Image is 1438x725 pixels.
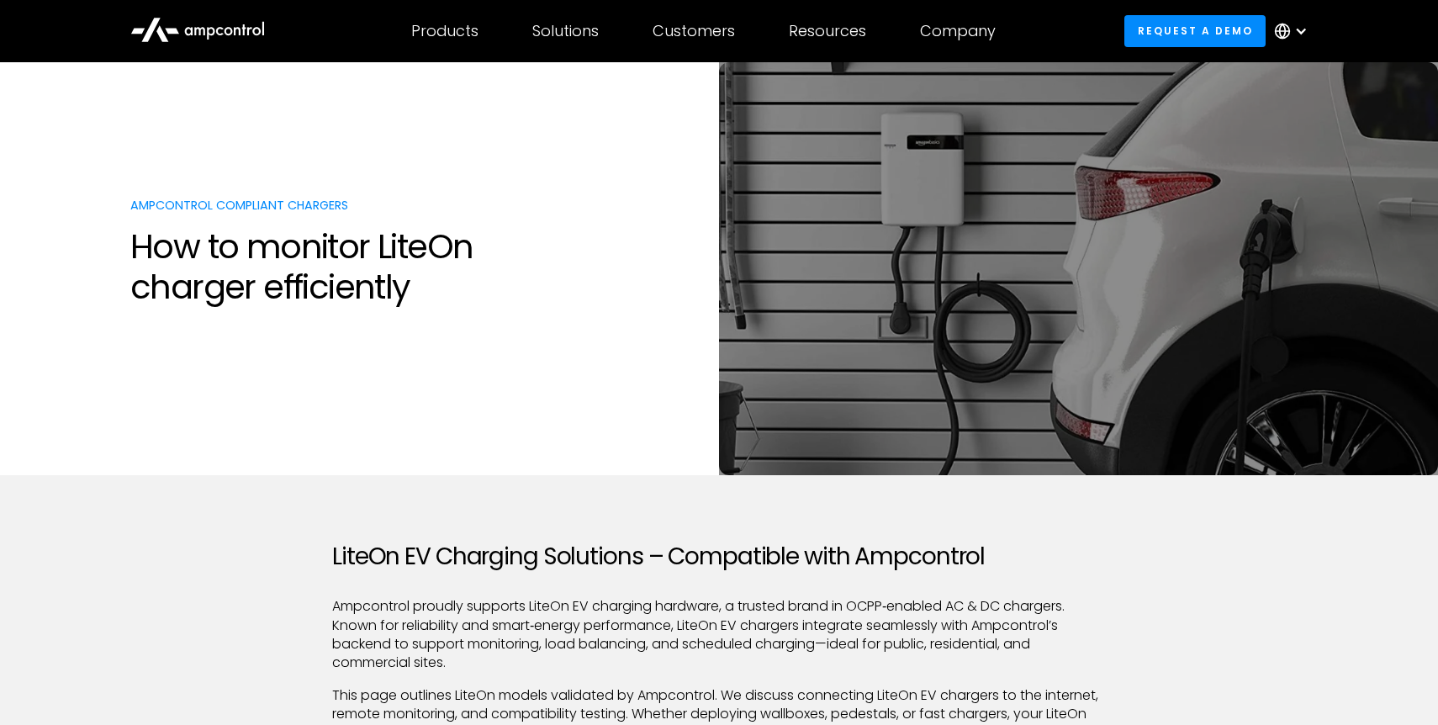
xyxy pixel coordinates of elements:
div: Customers [653,22,735,40]
div: Solutions [532,22,599,40]
div: Company [920,22,996,40]
img: LiteOn EV charger monitoring [719,62,1438,475]
div: Resources [789,22,866,40]
p: Ampcontrol compliant chargers [130,197,702,214]
div: Products [411,22,478,40]
h1: How to monitor LiteOn charger efficiently [130,226,702,307]
h2: LiteOn EV Charging Solutions – Compatible with Ampcontrol [332,542,1106,571]
a: Request a demo [1124,15,1266,46]
p: Ampcontrol proudly supports LiteOn EV charging hardware, a trusted brand in OCPP‑enabled AC & DC ... [332,597,1106,673]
